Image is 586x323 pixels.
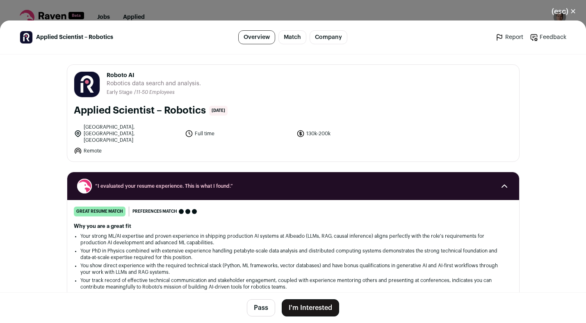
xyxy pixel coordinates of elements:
[238,30,275,44] a: Overview
[36,33,113,41] span: Applied Scientist – Robotics
[95,183,491,189] span: “I evaluated your resume experience. This is what I found.”
[74,72,100,97] img: 732dcb8474cff6f1fe7f7755cb10fb5b98221fb2bb197885672479f3c1e39da0.jpg
[296,124,403,143] li: 130k-200k
[247,299,275,316] button: Pass
[282,299,339,316] button: I'm Interested
[134,89,175,96] li: /
[185,124,292,143] li: Full time
[80,248,506,261] li: Your PhD in Physics combined with extensive experience handling petabyte-scale data analysis and ...
[74,147,180,155] li: Remote
[20,31,32,43] img: 732dcb8474cff6f1fe7f7755cb10fb5b98221fb2bb197885672479f3c1e39da0.jpg
[132,207,177,216] span: Preferences match
[530,33,566,41] a: Feedback
[107,89,134,96] li: Early Stage
[80,233,506,246] li: Your strong ML/AI expertise and proven experience in shipping production AI systems at Albeado (L...
[495,33,523,41] a: Report
[209,106,228,116] span: [DATE]
[74,207,125,216] div: great resume match
[278,30,306,44] a: Match
[310,30,347,44] a: Company
[542,2,586,20] button: Close modal
[74,124,180,143] li: [GEOGRAPHIC_DATA], [GEOGRAPHIC_DATA], [GEOGRAPHIC_DATA]
[80,277,506,290] li: Your track record of effective technical communication and stakeholder engagement, coupled with e...
[74,223,513,230] h2: Why you are a great fit
[74,104,206,117] h1: Applied Scientist – Robotics
[107,80,201,88] span: Robotics data search and analysis.
[136,90,175,95] span: 11-50 Employees
[80,262,506,275] li: You show direct experience with the required technical stack (Python, ML frameworks, vector datab...
[107,71,201,80] span: Roboto AI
